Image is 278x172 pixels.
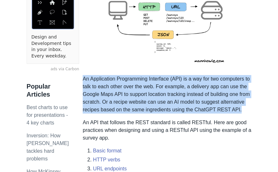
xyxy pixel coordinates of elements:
a: Best charts to use for presentations - 4 key charts [27,105,68,125]
p: An API that follows the REST standard is called RESTful. Here are good practices when designing a... [83,119,251,142]
a: Inversion: How [PERSON_NAME] tackles hard problems [27,133,69,161]
h3: Popular Articles [27,82,69,99]
a: Design and Development tips in your inbox. Every weekday. [31,34,74,59]
a: URL endpoints [93,166,127,171]
a: Basic format [93,148,122,153]
a: HTTP verbs [93,157,120,162]
p: An Application Programming Interface (API) is a way for two computers to talk to each other over ... [83,75,251,114]
a: ads via Carbon [27,66,79,72]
